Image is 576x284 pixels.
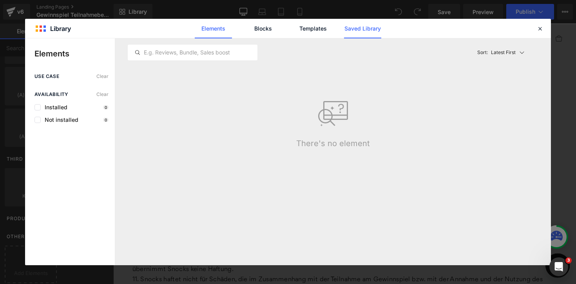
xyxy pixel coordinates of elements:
[565,257,572,264] span: 3
[169,125,305,146] button: settings cookies
[296,139,370,148] p: There's no element
[34,74,59,79] span: use case
[245,19,282,38] a: Blocks
[549,257,568,276] iframe: Intercom live chat
[344,19,381,38] a: Saved Library
[34,48,115,60] p: Elements
[128,48,257,57] input: E.g. Reviews, Bundle, Sales boost...
[103,105,109,110] p: 0
[477,50,488,55] span: Sort:
[41,104,67,110] span: Installed
[96,74,109,79] span: Clear
[268,109,322,119] a: Ich will mehr wissen.
[41,117,78,123] span: Not installed
[187,146,290,165] button: allow cookies
[491,49,516,56] p: Latest First
[474,45,539,60] button: Latest FirstSort:Latest First
[135,101,339,119] span: Auch wir machen diese Sache mit den Cookies. Sie helfen uns dabei, unsere Seite geiler zu machen....
[34,92,69,97] span: Availability
[294,19,331,38] a: Templates
[195,19,232,38] a: Elements
[103,118,109,122] p: 0
[96,92,109,97] span: Clear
